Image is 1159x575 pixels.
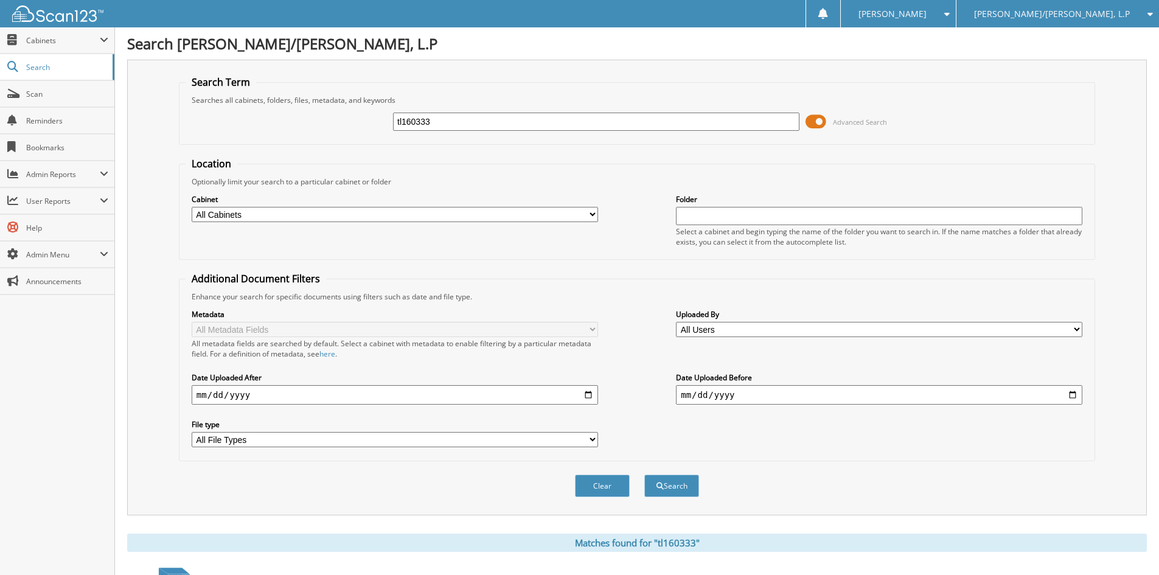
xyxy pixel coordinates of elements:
label: Metadata [192,309,598,319]
span: [PERSON_NAME] [858,10,927,18]
span: Bookmarks [26,142,108,153]
span: Cabinets [26,35,100,46]
span: Reminders [26,116,108,126]
legend: Location [186,157,237,170]
label: Uploaded By [676,309,1082,319]
span: Announcements [26,276,108,287]
span: Scan [26,89,108,99]
div: Optionally limit your search to a particular cabinet or folder [186,176,1088,187]
span: Advanced Search [833,117,887,127]
span: Help [26,223,108,233]
label: File type [192,419,598,430]
label: Folder [676,194,1082,204]
button: Search [644,475,699,497]
input: start [192,385,598,405]
a: here [319,349,335,359]
div: Matches found for "tl160333" [127,534,1147,552]
button: Clear [575,475,630,497]
label: Date Uploaded After [192,372,598,383]
span: Admin Menu [26,249,100,260]
h1: Search [PERSON_NAME]/[PERSON_NAME], L.P [127,33,1147,54]
label: Cabinet [192,194,598,204]
input: end [676,385,1082,405]
div: Select a cabinet and begin typing the name of the folder you want to search in. If the name match... [676,226,1082,247]
legend: Search Term [186,75,256,89]
img: scan123-logo-white.svg [12,5,103,22]
div: Enhance your search for specific documents using filters such as date and file type. [186,291,1088,302]
span: [PERSON_NAME]/[PERSON_NAME], L.P [974,10,1130,18]
label: Date Uploaded Before [676,372,1082,383]
span: User Reports [26,196,100,206]
legend: Additional Document Filters [186,272,326,285]
div: All metadata fields are searched by default. Select a cabinet with metadata to enable filtering b... [192,338,598,359]
div: Searches all cabinets, folders, files, metadata, and keywords [186,95,1088,105]
span: Search [26,62,106,72]
span: Admin Reports [26,169,100,179]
